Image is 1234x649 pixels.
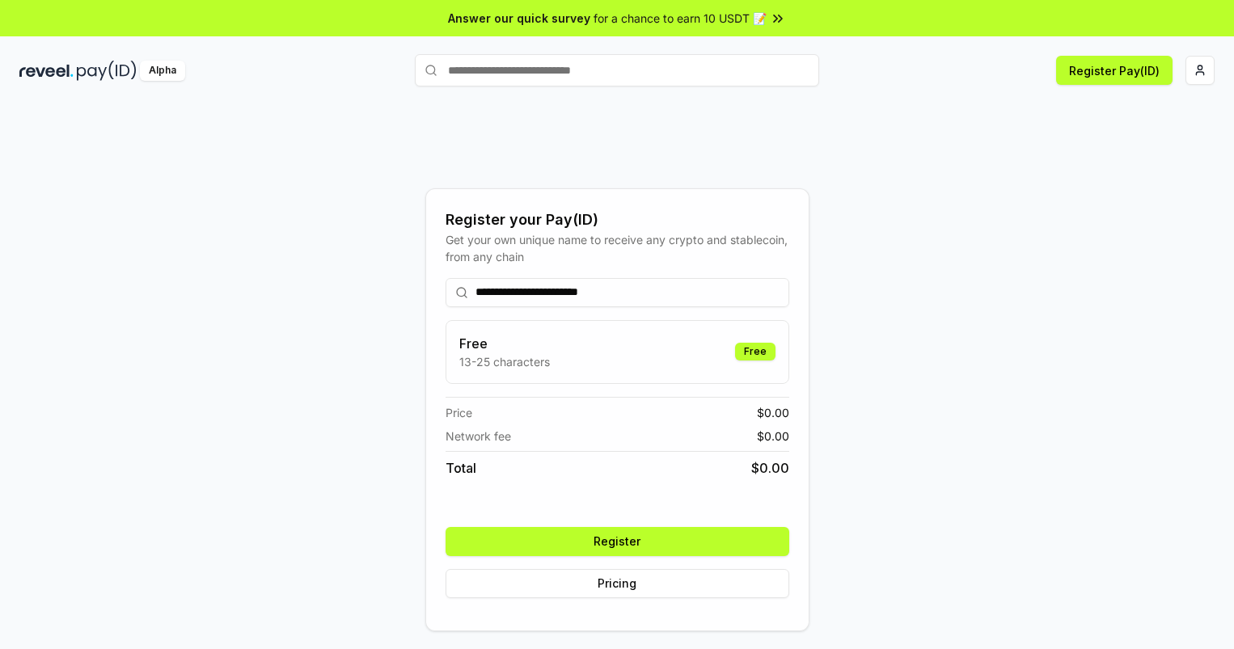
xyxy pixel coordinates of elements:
[140,61,185,81] div: Alpha
[446,231,789,265] div: Get your own unique name to receive any crypto and stablecoin, from any chain
[446,458,476,478] span: Total
[446,209,789,231] div: Register your Pay(ID)
[1056,56,1173,85] button: Register Pay(ID)
[446,569,789,598] button: Pricing
[446,404,472,421] span: Price
[751,458,789,478] span: $ 0.00
[19,61,74,81] img: reveel_dark
[446,428,511,445] span: Network fee
[459,353,550,370] p: 13-25 characters
[77,61,137,81] img: pay_id
[459,334,550,353] h3: Free
[735,343,775,360] div: Free
[446,527,789,556] button: Register
[757,404,789,421] span: $ 0.00
[757,428,789,445] span: $ 0.00
[594,10,767,27] span: for a chance to earn 10 USDT 📝
[448,10,590,27] span: Answer our quick survey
